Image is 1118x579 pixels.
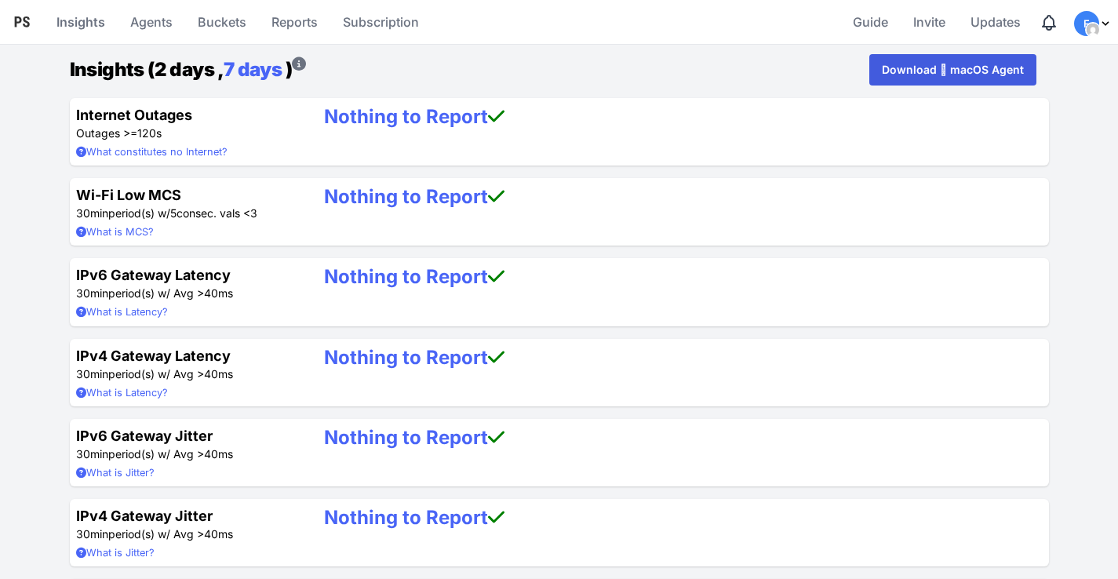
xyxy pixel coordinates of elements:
[76,286,108,300] span: 30min
[137,126,162,140] span: 120s
[1083,19,1090,29] span: F
[76,224,299,239] summary: What is MCS?
[76,286,299,301] p: period(s) w/ Avg >
[76,366,299,382] p: period(s) w/ Avg >
[853,6,888,38] span: Guide
[324,105,504,128] a: Nothing to Report
[1040,13,1058,32] div: Notifications
[964,3,1027,41] a: Updates
[204,367,233,381] span: 40ms
[204,447,233,461] span: 40ms
[324,346,504,369] a: Nothing to Report
[76,126,299,141] p: Outages >=
[869,54,1036,86] a: Download  macOS Agent
[124,3,179,41] a: Agents
[324,185,504,208] a: Nothing to Report
[76,447,108,461] span: 30min
[971,6,1021,38] span: Updates
[76,104,299,126] h4: Internet Outages
[224,58,282,81] a: 7 days
[847,3,894,41] a: Guide
[324,265,504,288] a: Nothing to Report
[76,385,299,400] summary: What is Latency?
[76,367,108,381] span: 30min
[76,545,299,560] summary: What is Jitter?
[250,206,257,220] span: 3
[50,3,111,41] a: Insights
[76,304,299,319] summary: What is Latency?
[76,206,108,220] span: 30min
[204,286,233,300] span: 40ms
[191,3,253,41] a: Buckets
[76,144,299,159] summary: What constitutes no Internet?
[76,527,108,541] span: 30min
[76,425,299,446] h4: IPv6 Gateway Jitter
[204,527,233,541] span: 40ms
[170,206,177,220] span: 5
[1074,11,1112,36] div: Profile Menu
[76,446,299,462] p: period(s) w/ Avg >
[1087,24,1099,36] img: 8c045d38eb86755cbf6a65b0a0c22034.png
[76,184,299,206] h4: Wi-Fi Low MCS
[70,56,306,84] h1: Insights (2 days , )
[907,3,952,41] a: Invite
[265,3,324,41] a: Reports
[76,526,299,542] p: period(s) w/ Avg >
[324,506,504,529] a: Nothing to Report
[76,206,299,221] p: period(s) w/ consec. vals <
[337,3,425,41] a: Subscription
[324,426,504,449] a: Nothing to Report
[76,264,299,286] h4: IPv6 Gateway Latency
[76,505,299,526] h4: IPv4 Gateway Jitter
[76,345,299,366] h4: IPv4 Gateway Latency
[76,465,299,480] summary: What is Jitter?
